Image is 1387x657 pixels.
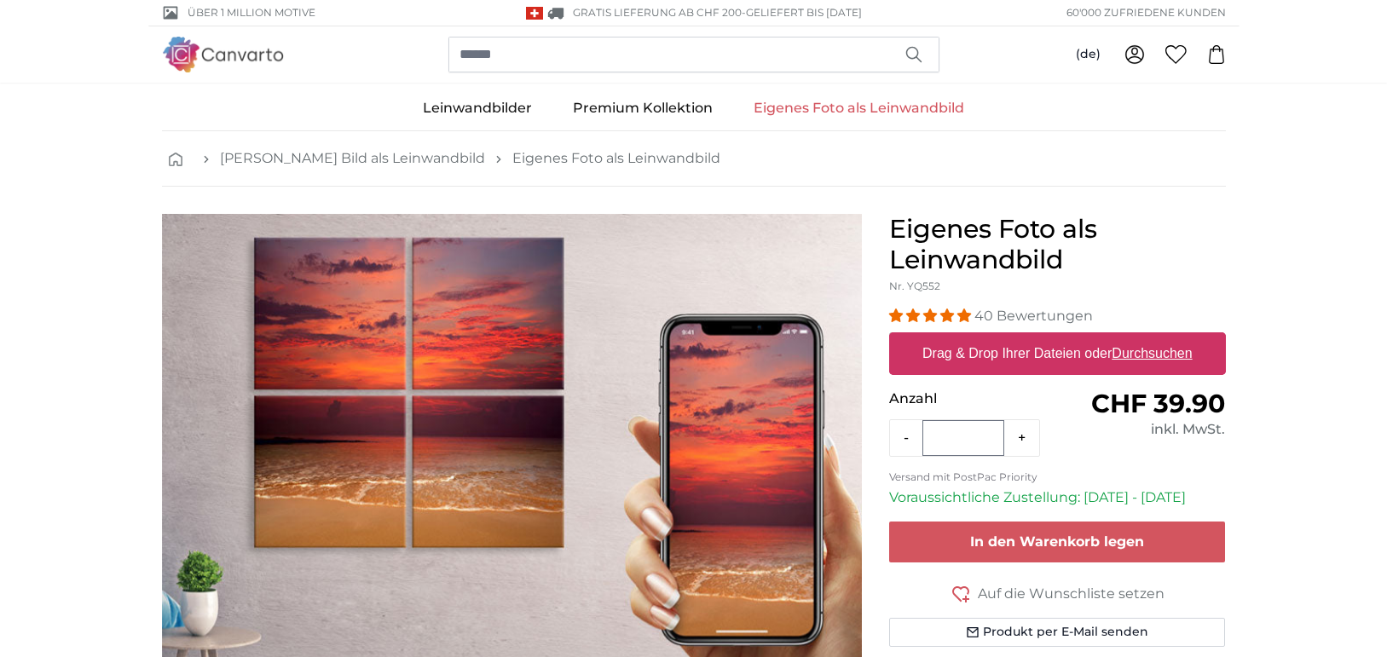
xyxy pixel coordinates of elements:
[162,131,1226,187] nav: breadcrumbs
[526,7,543,20] img: Schweiz
[162,37,285,72] img: Canvarto
[890,421,922,455] button: -
[974,308,1093,324] span: 40 Bewertungen
[552,86,733,130] a: Premium Kollektion
[916,337,1199,371] label: Drag & Drop Ihrer Dateien oder
[889,280,940,292] span: Nr. YQ552
[978,584,1165,604] span: Auf die Wunschliste setzen
[889,389,1057,409] p: Anzahl
[970,533,1144,550] span: In den Warenkorb legen
[1004,421,1039,455] button: +
[889,308,974,324] span: 4.98 stars
[1066,5,1226,20] span: 60'000 ZUFRIEDENE KUNDEN
[889,618,1226,647] button: Produkt per E-Mail senden
[1057,419,1225,440] div: inkl. MwSt.
[889,487,1226,508] p: Voraussichtliche Zustellung: [DATE] - [DATE]
[512,148,720,169] a: Eigenes Foto als Leinwandbild
[742,6,862,19] span: -
[889,583,1226,604] button: Auf die Wunschliste setzen
[889,214,1226,275] h1: Eigenes Foto als Leinwandbild
[1112,346,1192,360] u: Durchsuchen
[402,86,552,130] a: Leinwandbilder
[889,470,1226,484] p: Versand mit PostPac Priority
[733,86,985,130] a: Eigenes Foto als Leinwandbild
[220,148,485,169] a: [PERSON_NAME] Bild als Leinwandbild
[1091,388,1225,419] span: CHF 39.90
[746,6,862,19] span: Geliefert bis [DATE]
[573,6,742,19] span: GRATIS Lieferung ab CHF 200
[1062,39,1114,70] button: (de)
[188,5,315,20] span: Über 1 Million Motive
[889,522,1226,562] button: In den Warenkorb legen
